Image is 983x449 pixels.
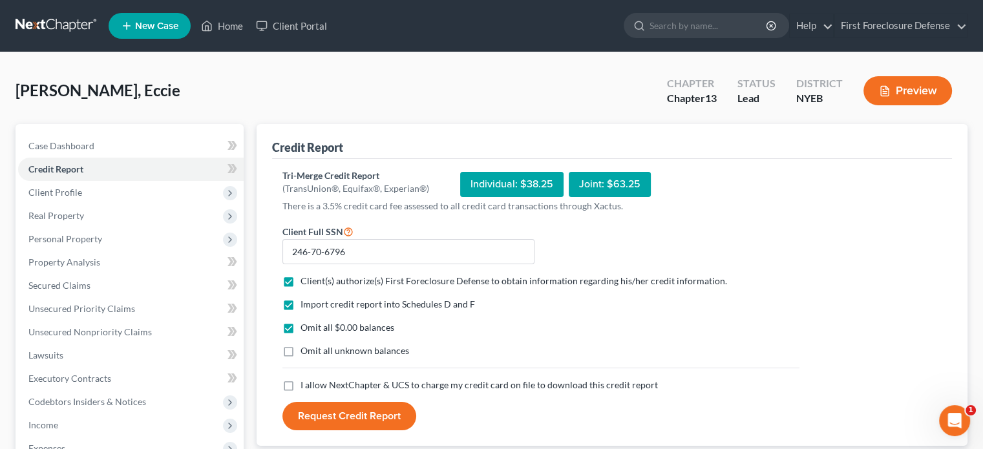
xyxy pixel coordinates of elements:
[301,322,394,333] span: Omit all $0.00 balances
[272,140,343,155] div: Credit Report
[834,14,967,37] a: First Foreclosure Defense
[737,91,776,106] div: Lead
[135,21,178,31] span: New Case
[18,158,244,181] a: Credit Report
[18,344,244,367] a: Lawsuits
[667,76,717,91] div: Chapter
[650,14,768,37] input: Search by name...
[796,76,843,91] div: District
[790,14,833,37] a: Help
[18,297,244,320] a: Unsecured Priority Claims
[569,172,651,197] div: Joint: $63.25
[796,91,843,106] div: NYEB
[28,373,111,384] span: Executory Contracts
[18,251,244,274] a: Property Analysis
[282,239,534,265] input: XXX-XX-XXXX
[301,275,727,286] span: Client(s) authorize(s) First Foreclosure Defense to obtain information regarding his/her credit i...
[249,14,333,37] a: Client Portal
[28,163,83,174] span: Credit Report
[28,396,146,407] span: Codebtors Insiders & Notices
[737,76,776,91] div: Status
[460,172,564,197] div: Individual: $38.25
[301,345,409,356] span: Omit all unknown balances
[282,169,429,182] div: Tri-Merge Credit Report
[28,140,94,151] span: Case Dashboard
[667,91,717,106] div: Chapter
[28,210,84,221] span: Real Property
[28,419,58,430] span: Income
[282,182,429,195] div: (TransUnion®, Equifax®, Experian®)
[28,233,102,244] span: Personal Property
[282,226,343,237] span: Client Full SSN
[301,379,658,390] span: I allow NextChapter & UCS to charge my credit card on file to download this credit report
[28,187,82,198] span: Client Profile
[301,298,475,309] span: Import credit report into Schedules D and F
[28,326,152,337] span: Unsecured Nonpriority Claims
[18,367,244,390] a: Executory Contracts
[28,350,63,360] span: Lawsuits
[863,76,952,105] button: Preview
[18,274,244,297] a: Secured Claims
[28,280,90,291] span: Secured Claims
[18,320,244,344] a: Unsecured Nonpriority Claims
[282,200,799,213] p: There is a 3.5% credit card fee assessed to all credit card transactions through Xactus.
[195,14,249,37] a: Home
[18,134,244,158] a: Case Dashboard
[16,81,180,99] span: [PERSON_NAME], Eccie
[705,92,717,104] span: 13
[282,402,416,430] button: Request Credit Report
[939,405,970,436] iframe: Intercom live chat
[966,405,976,415] span: 1
[28,256,100,267] span: Property Analysis
[28,303,135,314] span: Unsecured Priority Claims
